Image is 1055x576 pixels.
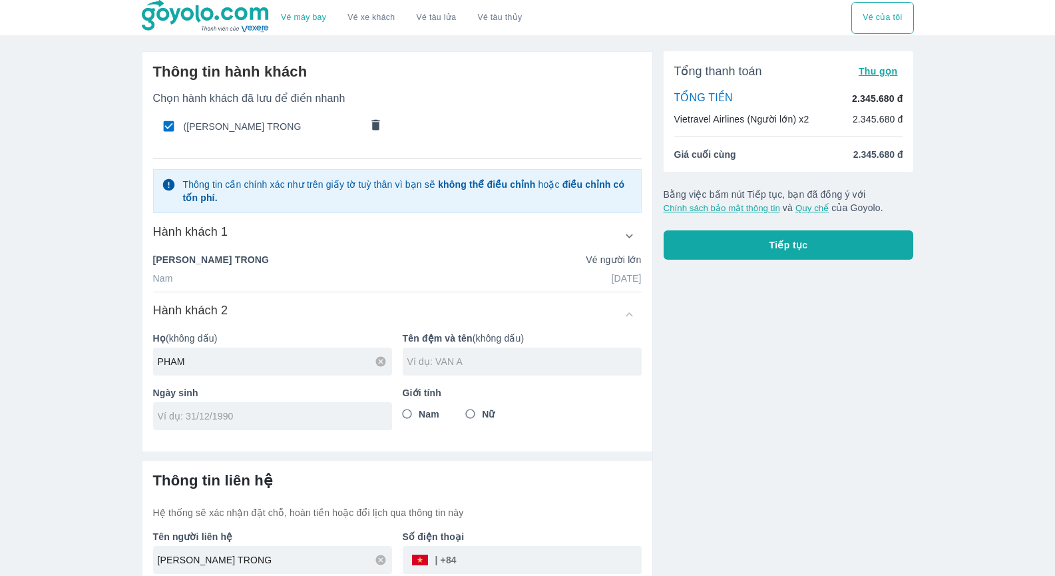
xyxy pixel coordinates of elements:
[482,408,495,421] span: Nữ
[853,62,903,81] button: Thu gọn
[853,148,903,161] span: 2.345.680 đ
[438,179,535,190] strong: không thể điều chỉnh
[586,253,641,266] p: Vé người lớn
[664,188,914,214] p: Bằng việc bấm nút Tiếp tục, bạn đã đồng ý với và của Goyolo.
[153,272,173,285] p: Nam
[153,333,166,344] b: Họ
[403,332,642,345] p: (không dấu)
[674,113,809,126] p: Vietravel Airlines (Người lớn) x2
[407,355,642,368] input: Ví dụ: VAN A
[158,410,379,423] input: Ví dụ: 31/12/1990
[153,471,642,490] h6: Thông tin liên hệ
[403,333,473,344] b: Tên đệm và tên
[153,224,228,240] h6: Hành khách 1
[153,253,269,266] p: [PERSON_NAME] TRONG
[674,63,762,79] span: Tổng thanh toán
[158,355,392,368] input: Ví dụ: NGUYEN
[467,2,532,34] button: Vé tàu thủy
[795,203,829,213] button: Quy chế
[851,2,913,34] div: choose transportation mode
[403,386,642,400] p: Giới tính
[419,408,439,421] span: Nam
[158,553,392,567] input: Ví dụ: NGUYEN VAN A
[612,272,642,285] p: [DATE]
[403,531,465,542] b: Số điện thoại
[361,113,389,141] button: comments
[153,92,642,105] p: Chọn hành khách đã lưu để điền nhanh
[153,302,228,318] h6: Hành khách 2
[406,2,467,34] a: Vé tàu lửa
[153,506,642,519] p: Hệ thống sẽ xác nhận đặt chỗ, hoàn tiền hoặc đổi lịch qua thông tin này
[184,120,361,133] span: ([PERSON_NAME] TRONG
[153,63,642,81] h6: Thông tin hành khách
[153,332,392,345] p: (không dấu)
[270,2,532,34] div: choose transportation mode
[153,531,233,542] b: Tên người liên hệ
[852,92,903,105] p: 2.345.680 đ
[859,66,898,77] span: Thu gọn
[281,13,326,23] a: Vé máy bay
[664,230,914,260] button: Tiếp tục
[851,2,913,34] button: Vé của tôi
[153,386,392,400] p: Ngày sinh
[674,91,733,106] p: TỔNG TIỀN
[674,148,736,161] span: Giá cuối cùng
[664,203,780,213] button: Chính sách bảo mật thông tin
[853,113,903,126] p: 2.345.680 đ
[769,238,808,252] span: Tiếp tục
[347,13,395,23] a: Vé xe khách
[182,178,632,204] p: Thông tin cần chính xác như trên giấy tờ tuỳ thân vì bạn sẽ hoặc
